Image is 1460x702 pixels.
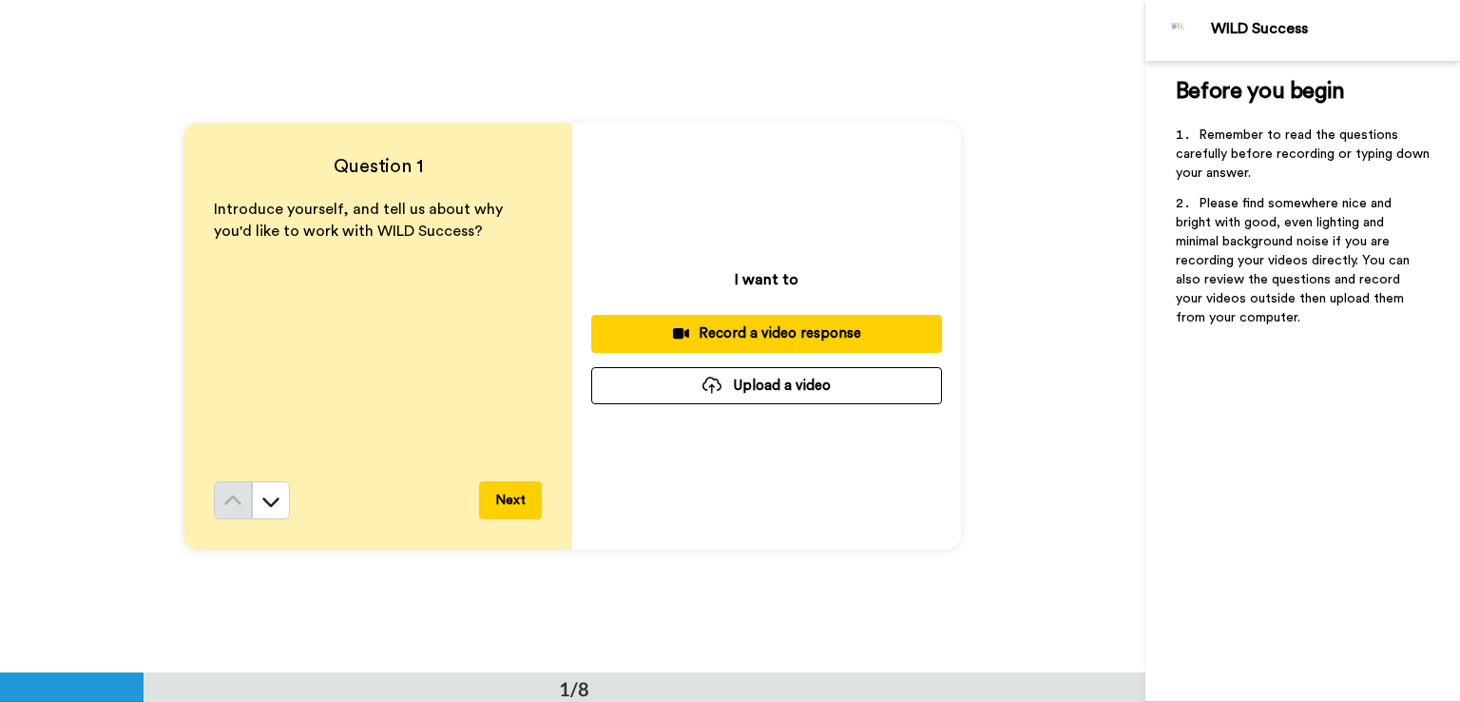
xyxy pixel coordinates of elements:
[479,481,542,519] button: Next
[591,367,942,404] button: Upload a video
[528,675,620,702] div: 1/8
[591,315,942,352] button: Record a video response
[1176,128,1433,180] span: Remember to read the questions carefully before recording or typing down your answer.
[214,153,542,180] h4: Question 1
[606,323,927,343] div: Record a video response
[735,268,798,291] p: I want to
[1176,197,1413,324] span: Please find somewhere nice and bright with good, even lighting and minimal background noise if yo...
[214,202,507,239] span: Introduce yourself, and tell us about why you'd like to work with WILD Success?
[1156,8,1201,53] img: Profile Image
[1176,80,1344,103] span: Before you begin
[1211,20,1459,38] div: WILD Success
